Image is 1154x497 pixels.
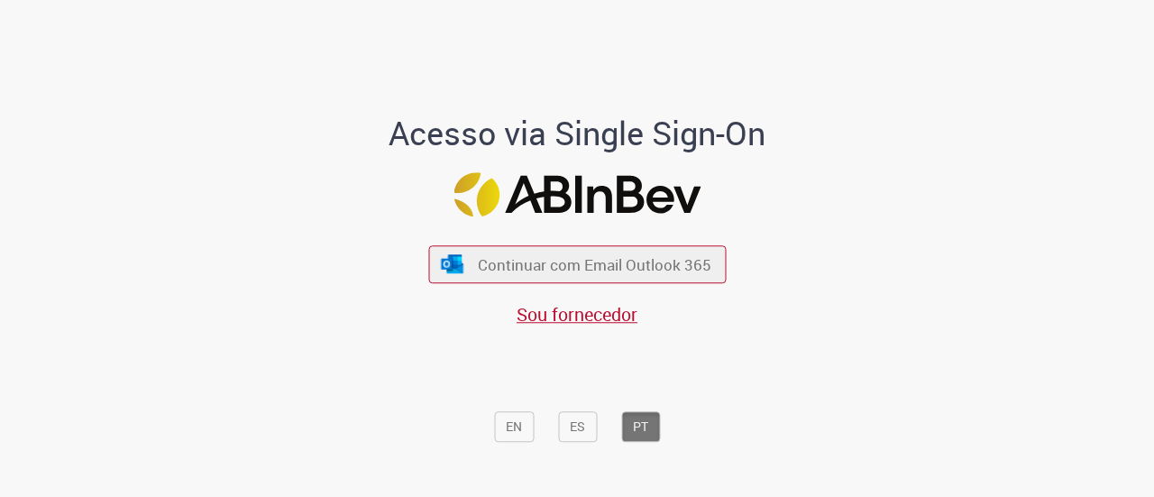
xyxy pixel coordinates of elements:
button: ES [558,411,597,442]
button: ícone Azure/Microsoft 360 Continuar com Email Outlook 365 [428,246,726,283]
span: Continuar com Email Outlook 365 [478,254,711,275]
a: Sou fornecedor [517,302,637,327]
h1: Acesso via Single Sign-On [327,115,828,152]
img: ícone Azure/Microsoft 360 [440,254,465,273]
button: PT [621,411,660,442]
img: Logo ABInBev [453,172,701,216]
button: EN [494,411,534,442]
